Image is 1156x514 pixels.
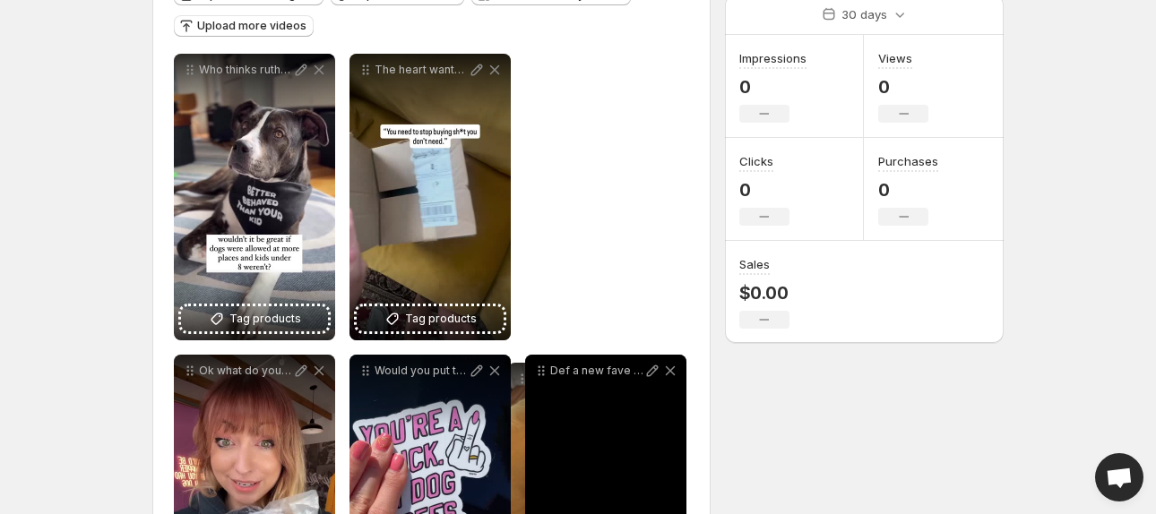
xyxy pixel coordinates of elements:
h3: Views [878,49,912,67]
span: Tag products [229,310,301,328]
h3: Sales [739,255,770,273]
div: The heart wants what it wants DogMom DogsOfInstagram DogLoversClub MyDogIsMyBestie DogMomAF FYPDo... [349,54,511,340]
p: Def a new fave mug morningmood dogmom dogmomlife doglover dogmomsofinstagram legallyblonde coffee... [550,364,643,378]
span: Upload more videos [197,19,306,33]
p: Ok what do you think [199,364,292,378]
p: 0 [878,76,928,98]
p: The heart wants what it wants DogMom DogsOfInstagram DogLoversClub MyDogIsMyBestie DogMomAF FYPDogs [375,63,468,77]
p: Who thinks ruthieeebabieee has an excellent idea dogmom dogdad pitmix [199,63,292,77]
button: Tag products [357,306,504,331]
p: $0.00 [739,282,789,304]
h3: Clicks [739,152,773,170]
h3: Impressions [739,49,807,67]
div: Who thinks ruthieeebabieee has an excellent idea dogmom dogdad pitmixTag products [174,54,335,340]
p: Would you put this sticker on your car RESTOCKED Youre a dick My Dog Agrees stickers are official... [375,364,468,378]
span: Tag products [405,310,477,328]
p: 0 [878,179,938,201]
div: Open chat [1095,453,1143,501]
button: Upload more videos [174,15,314,37]
button: Tag products [181,306,328,331]
p: 30 days [841,5,887,23]
p: 0 [739,179,789,201]
h3: Purchases [878,152,938,170]
p: 0 [739,76,807,98]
